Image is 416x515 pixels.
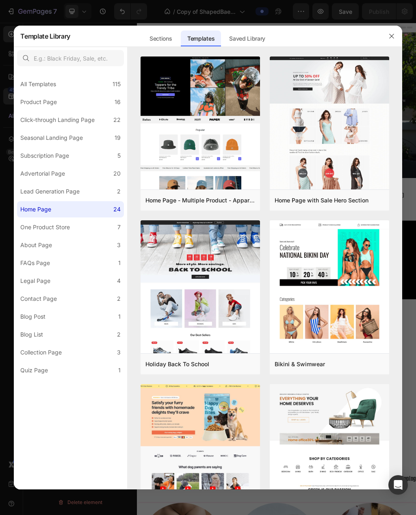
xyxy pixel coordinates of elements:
[1,294,121,310] p: All supplements - Buy 1, Get 1 FREE
[20,294,57,304] div: Contact Page
[118,312,121,322] div: 1
[20,115,95,125] div: Click-through Landing Page
[275,196,368,205] div: Home Page with Sale Hero Section
[117,348,121,357] div: 3
[20,348,62,357] div: Collection Page
[143,30,178,47] div: Sections
[20,258,50,268] div: FAQs Page
[20,204,51,214] div: Home Page
[145,196,255,205] div: Home Page - Multiple Product - Apparel - Style 4
[20,79,56,89] div: All Templates
[20,240,52,250] div: About Page
[20,330,43,339] div: Blog List
[113,79,121,89] div: 115
[20,187,80,196] div: Lead Generation Page
[20,365,48,375] div: Quiz Page
[246,294,366,310] p: All supplements - Buy 1, Get 1 FREE
[20,312,45,322] div: Blog Post
[181,30,221,47] div: Templates
[20,133,83,143] div: Seasonal Landing Page
[275,359,325,369] div: Bikini & Swimwear
[17,50,124,66] input: E.g.: Black Friday, Sale, etc.
[20,97,57,107] div: Product Page
[118,365,121,375] div: 1
[20,151,69,161] div: Subscription Page
[113,169,121,178] div: 20
[115,133,121,143] div: 19
[117,222,121,232] div: 7
[20,26,70,47] h2: Template Library
[117,151,121,161] div: 5
[145,293,222,311] p: [ FREE SHIPPING ]
[117,187,121,196] div: 2
[20,169,65,178] div: Advertorial Page
[117,294,121,304] div: 2
[20,276,50,286] div: Legal Page
[113,115,121,125] div: 22
[117,330,121,339] div: 2
[270,56,389,441] img: sso.png
[223,30,272,47] div: Saved Library
[118,258,121,268] div: 1
[113,204,121,214] div: 24
[10,350,27,357] div: Video
[117,240,121,250] div: 3
[117,276,121,286] div: 4
[145,359,209,369] div: Holiday Back To School
[388,475,408,495] div: Open Intercom Messenger
[20,222,70,232] div: One Product Store
[115,97,121,107] div: 16
[141,56,260,511] img: gempages_432746134318875671-6c3c0da1-95c6-45da-a833-84dbb68321de.png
